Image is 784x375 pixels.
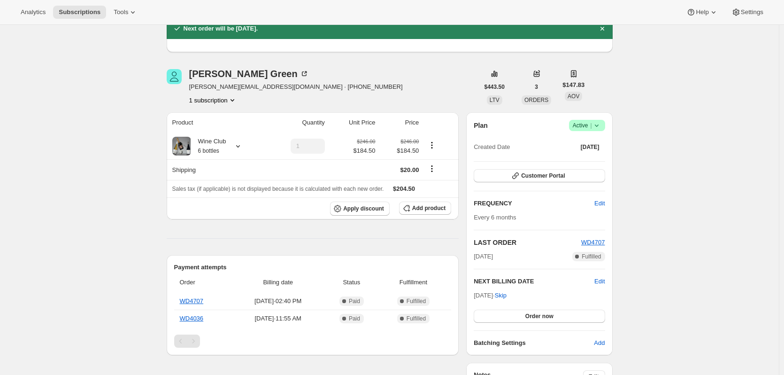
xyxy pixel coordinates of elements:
button: Help [681,6,723,19]
span: Analytics [21,8,46,16]
button: Dismiss notification [596,22,609,35]
small: $246.00 [357,139,375,144]
span: | [590,122,592,129]
button: Customer Portal [474,169,605,182]
span: Created Date [474,142,510,152]
span: Subscriptions [59,8,100,16]
span: Every 6 months [474,214,516,221]
span: Paid [349,297,360,305]
span: Fulfilled [407,315,426,322]
span: [PERSON_NAME][EMAIL_ADDRESS][DOMAIN_NAME] · [PHONE_NUMBER] [189,82,403,92]
span: 3 [535,83,538,91]
span: Settings [741,8,763,16]
button: Order now [474,310,605,323]
span: Order now [525,312,553,320]
span: $20.00 [400,166,419,173]
span: Paid [349,315,360,322]
button: 3 [529,80,544,94]
a: WD4707 [180,297,204,305]
span: [DATE] · 11:55 AM [234,314,322,323]
span: Skip [495,291,507,300]
span: Tools [114,8,128,16]
span: Fulfilled [407,297,426,305]
h2: NEXT BILLING DATE [474,277,594,286]
small: $246.00 [400,139,419,144]
span: Customer Portal [521,172,565,180]
h2: Next order will be [DATE]. [184,24,258,33]
span: Add product [412,204,446,212]
span: [DATE] [581,143,600,151]
button: [DATE] [575,141,605,154]
nav: Pagination [174,335,452,348]
button: Product actions [189,95,237,105]
span: Edit [594,199,605,208]
h2: Payment attempts [174,263,452,272]
button: Edit [589,196,610,211]
button: Edit [594,277,605,286]
th: Shipping [167,159,265,180]
span: Status [328,278,376,287]
span: ORDERS [524,97,548,103]
h2: Plan [474,121,488,130]
th: Unit Price [328,112,378,133]
span: Fulfillment [381,278,446,287]
span: $184.50 [353,146,375,156]
th: Price [378,112,422,133]
button: Skip [489,288,512,303]
th: Order [174,272,231,293]
small: 6 bottles [198,148,219,154]
span: Catherine Green [167,69,182,84]
span: AOV [568,93,579,100]
span: [DATE] · 02:40 PM [234,297,322,306]
th: Quantity [265,112,328,133]
div: Wine Club [191,137,226,156]
span: Apply discount [343,205,384,212]
span: $204.50 [393,185,415,192]
span: Help [696,8,708,16]
button: $443.50 [479,80,510,94]
span: $147.83 [562,80,584,90]
span: $443.50 [484,83,505,91]
button: Settings [726,6,769,19]
button: Shipping actions [424,164,439,174]
button: Analytics [15,6,51,19]
span: Billing date [234,278,322,287]
span: [DATE] · [474,292,507,299]
span: $184.50 [381,146,419,156]
a: WD4707 [581,239,605,246]
a: WD4036 [180,315,204,322]
button: Add [588,336,610,351]
button: Add product [399,202,451,215]
button: Product actions [424,140,439,150]
h2: FREQUENCY [474,199,594,208]
h6: Batching Settings [474,338,594,348]
button: Tools [108,6,143,19]
span: [DATE] [474,252,493,261]
span: LTV [490,97,500,103]
span: Active [573,121,601,130]
span: Sales tax (if applicable) is not displayed because it is calculated with each new order. [172,186,384,192]
img: product img [172,137,191,156]
th: Product [167,112,265,133]
button: WD4707 [581,238,605,247]
button: Apply discount [330,202,390,216]
h2: LAST ORDER [474,238,581,247]
span: Fulfilled [582,253,601,260]
span: Add [594,338,605,348]
button: Subscriptions [53,6,106,19]
div: [PERSON_NAME] Green [189,69,309,78]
